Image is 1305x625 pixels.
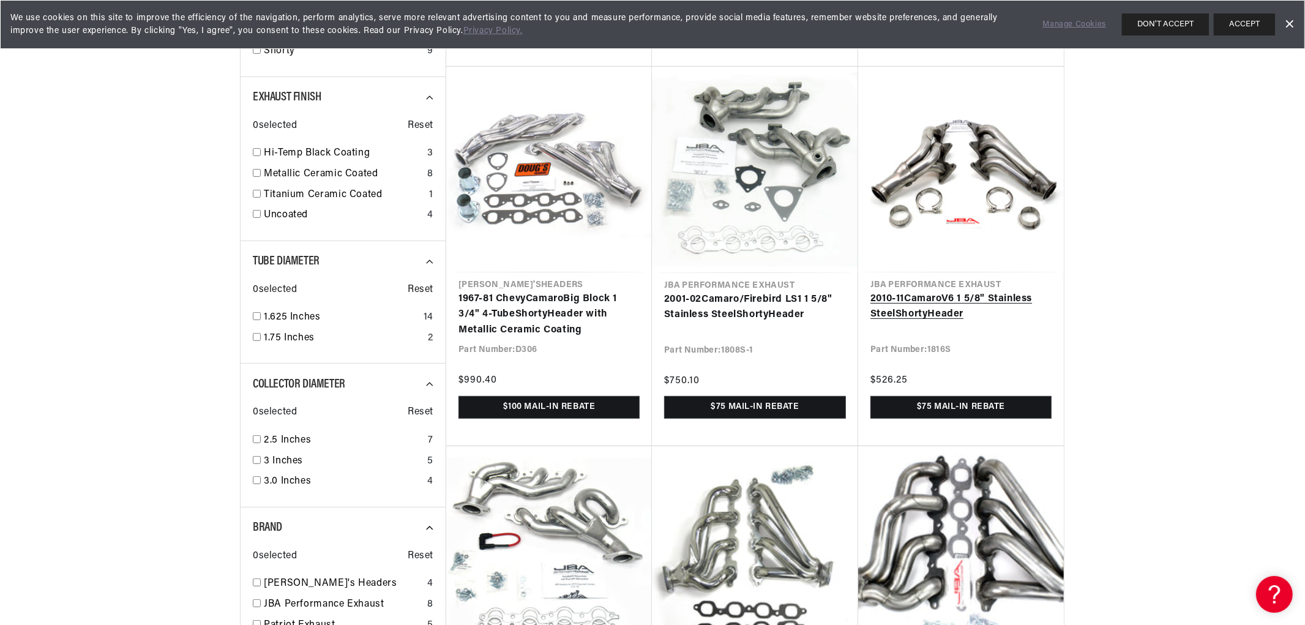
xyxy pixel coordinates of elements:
[408,548,433,564] span: Reset
[253,282,297,298] span: 0 selected
[264,167,422,182] a: Metallic Ceramic Coated
[428,331,433,346] div: 2
[427,474,433,490] div: 4
[428,433,433,449] div: 7
[458,291,640,339] a: 1967-81 ChevyCamaroBig Block 1 3/4" 4-TubeShortyHeader with Metallic Ceramic Coating
[427,454,433,470] div: 5
[408,118,433,134] span: Reset
[253,255,320,268] span: Tube Diameter
[427,576,433,592] div: 4
[253,548,297,564] span: 0 selected
[427,146,433,162] div: 3
[10,12,1026,37] span: We use cookies on this site to improve the efficiency of the navigation, perform analytics, serve...
[264,433,423,449] a: 2.5 Inches
[264,43,422,59] a: Shorty
[264,576,422,592] a: [PERSON_NAME]'s Headers
[408,405,433,421] span: Reset
[253,118,297,134] span: 0 selected
[264,597,422,613] a: JBA Performance Exhaust
[664,292,846,323] a: 2001-02Camaro/Firebird LS1 1 5/8" Stainless SteelShortyHeader
[429,187,433,203] div: 1
[1214,13,1275,36] button: ACCEPT
[1280,15,1298,34] a: Dismiss Banner
[1043,18,1106,31] a: Manage Cookies
[427,208,433,223] div: 4
[463,26,523,36] a: Privacy Policy.
[264,454,422,470] a: 3 Inches
[264,310,419,326] a: 1.625 Inches
[264,474,422,490] a: 3.0 Inches
[427,597,433,613] div: 8
[253,378,345,391] span: Collector Diameter
[264,208,422,223] a: Uncoated
[427,167,433,182] div: 8
[424,310,433,326] div: 14
[264,146,422,162] a: Hi-Temp Black Coating
[1122,13,1209,36] button: DON'T ACCEPT
[264,187,424,203] a: Titanium Ceramic Coated
[253,405,297,421] span: 0 selected
[408,282,433,298] span: Reset
[427,43,433,59] div: 9
[253,522,282,534] span: Brand
[870,291,1052,323] a: 2010-11CamaroV6 1 5/8" Stainless SteelShortyHeader
[253,91,321,103] span: Exhaust Finish
[264,331,423,346] a: 1.75 Inches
